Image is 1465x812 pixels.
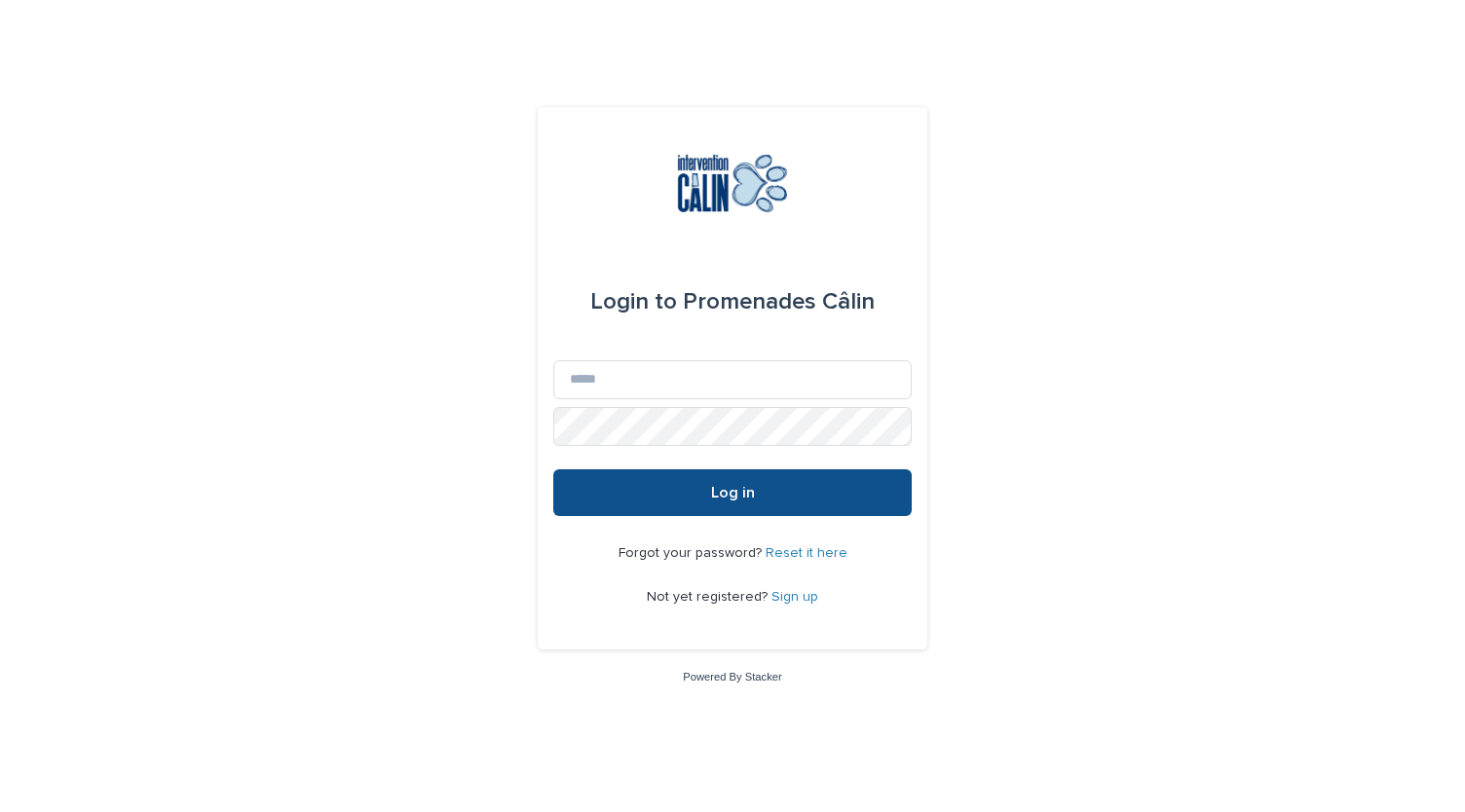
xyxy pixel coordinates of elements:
[553,469,912,516] button: Log in
[683,671,781,683] a: Powered By Stacker
[661,154,805,212] img: Y0SYDZVsQvbSeSFpbQoq
[647,590,771,604] span: Not yet registered?
[619,546,766,560] span: Forgot your password?
[766,546,847,560] a: Reset it here
[590,290,677,314] span: Login to
[590,275,875,329] div: Promenades Câlin
[771,590,818,604] a: Sign up
[711,485,755,500] span: Log in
